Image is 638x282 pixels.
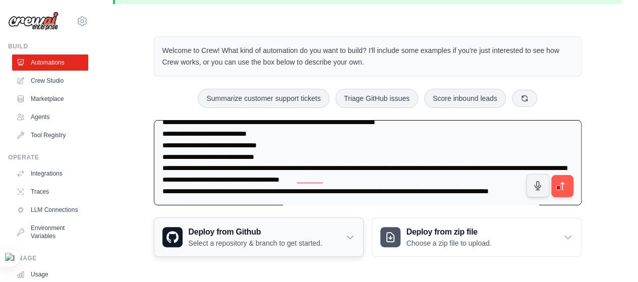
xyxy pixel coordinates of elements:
[154,120,582,206] textarea: To enrich screen reader interactions, please activate Accessibility in Grammarly extension settings
[12,109,88,125] a: Agents
[198,89,329,108] button: Summarize customer support tickets
[424,89,506,108] button: Score inbound leads
[8,153,88,161] div: Operate
[407,238,492,248] p: Choose a zip file to upload.
[8,254,88,262] div: Manage
[12,220,88,244] a: Environment Variables
[12,54,88,71] a: Automations
[189,238,322,248] p: Select a repository & branch to get started.
[189,226,322,238] h3: Deploy from Github
[12,165,88,182] a: Integrations
[12,184,88,200] a: Traces
[8,42,88,50] div: Build
[588,234,638,282] iframe: Chat Widget
[162,45,573,68] p: Welcome to Crew! What kind of automation do you want to build? I'll include some examples if you'...
[335,89,418,108] button: Triage GitHub issues
[8,12,59,31] img: Logo
[12,91,88,107] a: Marketplace
[407,226,492,238] h3: Deploy from zip file
[12,202,88,218] a: LLM Connections
[12,127,88,143] a: Tool Registry
[12,73,88,89] a: Crew Studio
